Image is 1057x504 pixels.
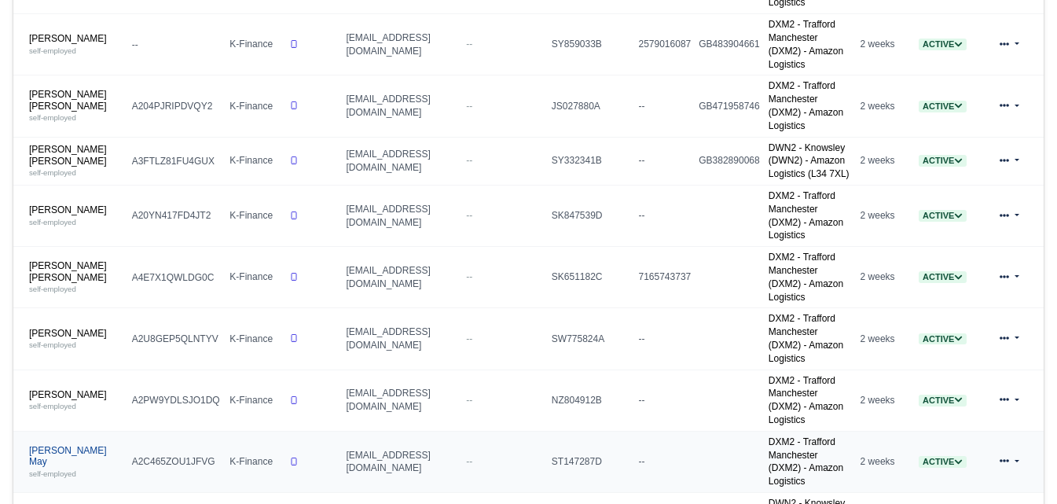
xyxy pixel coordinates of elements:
[29,285,76,293] small: self-employed
[548,370,635,431] td: NZ804912B
[466,101,472,112] span: --
[919,333,967,345] span: Active
[548,247,635,308] td: SK651182C
[769,142,850,180] a: DWN2 - Knowsley (DWN2) - Amazon Logistics (L34 7XL)
[695,14,765,75] td: GB483904661
[857,370,899,431] td: 2 weeks
[128,14,226,75] td: --
[29,389,124,412] a: [PERSON_NAME] self-employed
[548,75,635,137] td: JS027880A
[978,429,1057,504] iframe: Chat Widget
[29,218,76,226] small: self-employed
[29,46,76,55] small: self-employed
[857,137,899,185] td: 2 weeks
[548,186,635,247] td: SK847539D
[769,80,843,131] a: DXM2 - Trafford Manchester (DXM2) - Amazon Logistics
[466,456,472,467] span: --
[548,308,635,370] td: SW775824A
[226,431,285,492] td: K-Finance
[695,75,765,137] td: GB471958746
[769,313,843,363] a: DXM2 - Trafford Manchester (DXM2) - Amazon Logistics
[342,186,462,247] td: [EMAIL_ADDRESS][DOMAIN_NAME]
[342,137,462,185] td: [EMAIL_ADDRESS][DOMAIN_NAME]
[128,431,226,492] td: A2C465ZOU1JFVG
[769,19,843,69] a: DXM2 - Trafford Manchester (DXM2) - Amazon Logistics
[548,137,635,185] td: SY332341B
[466,333,472,344] span: --
[29,33,124,56] a: [PERSON_NAME] self-employed
[919,333,967,344] a: Active
[857,431,899,492] td: 2 weeks
[919,101,967,112] a: Active
[342,75,462,137] td: [EMAIL_ADDRESS][DOMAIN_NAME]
[226,75,285,137] td: K-Finance
[635,247,695,308] td: 7165743737
[919,210,967,221] a: Active
[548,431,635,492] td: ST147287D
[635,75,695,137] td: --
[769,375,843,425] a: DXM2 - Trafford Manchester (DXM2) - Amazon Logistics
[466,39,472,50] span: --
[29,113,76,122] small: self-employed
[29,204,124,227] a: [PERSON_NAME] self-employed
[342,247,462,308] td: [EMAIL_ADDRESS][DOMAIN_NAME]
[128,308,226,370] td: A2U8GEP5QLNTYV
[342,370,462,431] td: [EMAIL_ADDRESS][DOMAIN_NAME]
[226,186,285,247] td: K-Finance
[695,137,765,185] td: GB382890068
[29,469,76,478] small: self-employed
[466,395,472,406] span: --
[919,271,967,282] a: Active
[548,14,635,75] td: SY859033B
[635,137,695,185] td: --
[226,247,285,308] td: K-Finance
[29,260,124,294] a: [PERSON_NAME] [PERSON_NAME] self-employed
[29,328,124,351] a: [PERSON_NAME] self-employed
[919,210,967,222] span: Active
[226,308,285,370] td: K-Finance
[857,14,899,75] td: 2 weeks
[342,14,462,75] td: [EMAIL_ADDRESS][DOMAIN_NAME]
[29,89,124,123] a: [PERSON_NAME] [PERSON_NAME] self-employed
[128,137,226,185] td: A3FTLZ81FU4GUX
[226,137,285,185] td: K-Finance
[466,155,472,166] span: --
[226,370,285,431] td: K-Finance
[128,186,226,247] td: A20YN417FD4JT2
[635,431,695,492] td: --
[342,308,462,370] td: [EMAIL_ADDRESS][DOMAIN_NAME]
[29,168,76,177] small: self-employed
[29,340,76,349] small: self-employed
[128,370,226,431] td: A2PW9YDLSJO1DQ
[857,247,899,308] td: 2 weeks
[919,456,967,467] a: Active
[857,186,899,247] td: 2 weeks
[769,252,843,302] a: DXM2 - Trafford Manchester (DXM2) - Amazon Logistics
[466,271,472,282] span: --
[919,395,967,406] a: Active
[128,247,226,308] td: A4E7X1QWLDG0C
[919,155,967,167] span: Active
[226,14,285,75] td: K-Finance
[857,75,899,137] td: 2 weeks
[29,445,124,479] a: [PERSON_NAME] May self-employed
[919,155,967,166] a: Active
[919,271,967,283] span: Active
[919,39,967,50] a: Active
[342,431,462,492] td: [EMAIL_ADDRESS][DOMAIN_NAME]
[635,14,695,75] td: 2579016087
[466,210,472,221] span: --
[128,75,226,137] td: A204PJRIPDVQY2
[769,436,843,487] a: DXM2 - Trafford Manchester (DXM2) - Amazon Logistics
[919,456,967,468] span: Active
[635,370,695,431] td: --
[635,186,695,247] td: --
[29,402,76,410] small: self-employed
[857,308,899,370] td: 2 weeks
[635,308,695,370] td: --
[29,144,124,178] a: [PERSON_NAME] [PERSON_NAME] self-employed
